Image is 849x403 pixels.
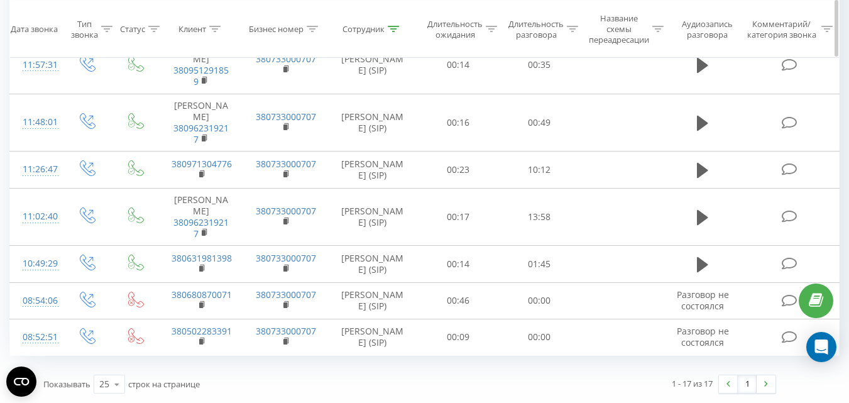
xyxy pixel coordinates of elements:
[672,377,713,390] div: 1 - 17 из 17
[23,325,49,350] div: 08:52:51
[178,24,206,35] div: Клиент
[173,122,229,145] a: 380962319217
[249,24,304,35] div: Бизнес номер
[99,378,109,390] div: 25
[256,111,316,123] a: 380733000707
[173,216,229,240] a: 380962319217
[327,36,418,94] td: [PERSON_NAME] (SIP)
[256,158,316,170] a: 380733000707
[256,325,316,337] a: 380733000707
[43,378,90,390] span: Показывать
[11,24,58,35] div: Дата звонка
[745,18,818,40] div: Комментарий/категория звонка
[327,319,418,355] td: [PERSON_NAME] (SIP)
[159,188,243,246] td: [PERSON_NAME]
[499,319,580,355] td: 00:00
[172,252,232,264] a: 380631981398
[508,18,564,40] div: Длительность разговора
[499,282,580,319] td: 00:00
[23,204,49,229] div: 11:02:40
[677,289,729,312] span: Разговор не состоялся
[256,289,316,301] a: 380733000707
[418,319,499,355] td: 00:09
[256,53,316,65] a: 380733000707
[23,157,49,182] div: 11:26:47
[342,24,385,35] div: Сотрудник
[499,94,580,152] td: 00:49
[499,36,580,94] td: 00:35
[172,158,232,170] a: 380971304776
[128,378,200,390] span: строк на странице
[499,188,580,246] td: 13:58
[159,94,243,152] td: [PERSON_NAME]
[418,188,499,246] td: 00:17
[173,64,229,87] a: 380951291859
[256,252,316,264] a: 380733000707
[120,24,145,35] div: Статус
[427,18,483,40] div: Длительность ожидания
[23,53,49,77] div: 11:57:31
[327,246,418,282] td: [PERSON_NAME] (SIP)
[6,367,36,397] button: Open CMP widget
[172,325,232,337] a: 380502283391
[23,289,49,313] div: 08:54:06
[806,332,836,362] div: Open Intercom Messenger
[418,246,499,282] td: 00:14
[676,18,739,40] div: Аудиозапись разговора
[327,152,418,188] td: [PERSON_NAME] (SIP)
[159,36,243,94] td: [PERSON_NAME]
[738,375,757,393] a: 1
[418,152,499,188] td: 00:23
[418,282,499,319] td: 00:46
[256,205,316,217] a: 380733000707
[23,251,49,276] div: 10:49:29
[327,282,418,319] td: [PERSON_NAME] (SIP)
[71,18,98,40] div: Тип звонка
[589,13,649,45] div: Название схемы переадресации
[499,246,580,282] td: 01:45
[418,94,499,152] td: 00:16
[677,325,729,348] span: Разговор не состоялся
[172,289,232,301] a: 380680870071
[23,110,49,135] div: 11:48:01
[499,152,580,188] td: 10:12
[327,94,418,152] td: [PERSON_NAME] (SIP)
[327,188,418,246] td: [PERSON_NAME] (SIP)
[418,36,499,94] td: 00:14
